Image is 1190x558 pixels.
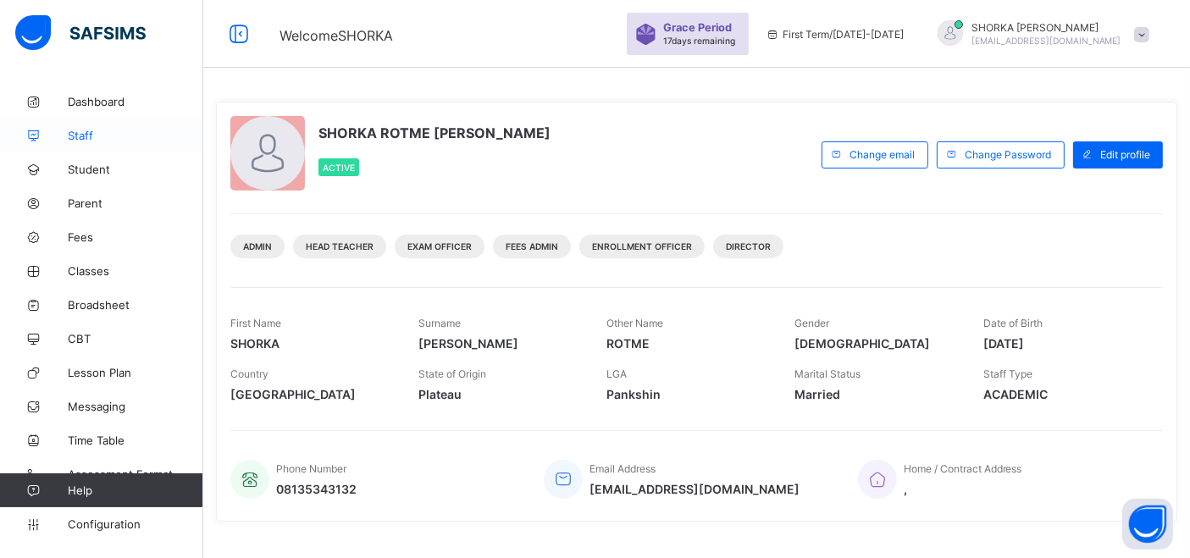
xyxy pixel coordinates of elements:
span: Pankshin [606,387,769,401]
span: Change email [850,148,915,161]
span: Staff [68,129,203,142]
span: Fees Admin [506,241,558,251]
span: Home / Contract Address [904,462,1022,475]
span: Dashboard [68,95,203,108]
span: ROTME [606,336,769,351]
span: Plateau [418,387,581,401]
span: Active [323,163,355,173]
img: safsims [15,15,146,51]
span: [DATE] [983,336,1146,351]
span: Configuration [68,517,202,531]
span: Exam Officer [407,241,472,251]
span: Welcome SHORKA [280,27,393,44]
span: Marital Status [795,367,861,380]
span: Enrollment Officer [592,241,692,251]
span: SHORKA [PERSON_NAME] [971,21,1121,34]
span: Email Address [589,462,656,475]
button: Open asap [1122,499,1173,550]
span: SHORKA [230,336,393,351]
span: session/term information [766,28,904,41]
span: Messaging [68,400,203,413]
span: Phone Number [276,462,346,475]
span: SHORKA ROTME [PERSON_NAME] [318,124,551,141]
span: Time Table [68,434,203,447]
span: 17 days remaining [663,36,735,46]
div: SHORKAJOEL [921,20,1158,48]
span: LGA [606,367,627,380]
span: Married [795,387,958,401]
span: Grace Period [663,21,732,34]
span: Staff Type [983,367,1032,380]
span: Lesson Plan [68,366,203,379]
span: Student [68,163,203,176]
span: [PERSON_NAME] [418,336,581,351]
span: Parent [68,196,203,210]
span: Director [726,241,771,251]
span: Classes [68,264,203,278]
span: Admin [243,241,272,251]
span: [GEOGRAPHIC_DATA] [230,387,393,401]
span: Edit profile [1100,148,1150,161]
span: Surname [418,317,461,329]
span: Country [230,367,268,380]
span: , [904,482,1022,496]
span: Head Teacher [306,241,374,251]
span: Broadsheet [68,298,203,312]
span: [DEMOGRAPHIC_DATA] [795,336,958,351]
span: CBT [68,332,203,345]
span: Help [68,483,202,497]
span: Assessment Format [68,467,203,481]
span: Gender [795,317,830,329]
span: First Name [230,317,281,329]
img: sticker-purple.71386a28dfed39d6af7621340158ba97.svg [635,24,656,45]
span: State of Origin [418,367,486,380]
span: Other Name [606,317,663,329]
span: [EMAIL_ADDRESS][DOMAIN_NAME] [589,482,800,496]
span: Fees [68,230,203,244]
span: 08135343132 [276,482,357,496]
span: ACADEMIC [983,387,1146,401]
span: Date of Birth [983,317,1043,329]
span: Change Password [965,148,1051,161]
span: [EMAIL_ADDRESS][DOMAIN_NAME] [971,36,1121,46]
